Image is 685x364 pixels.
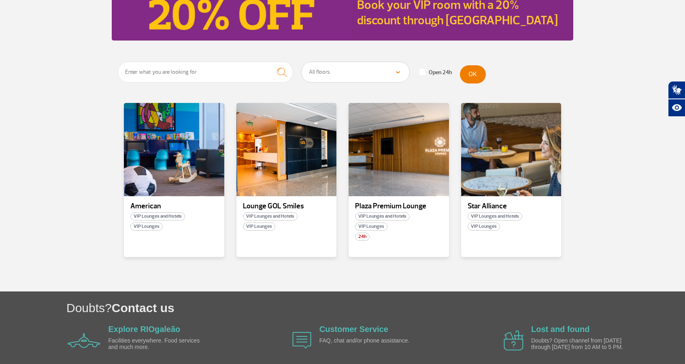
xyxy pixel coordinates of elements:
[292,332,311,349] img: airplane icon
[118,62,293,83] input: Enter what you are looking for
[108,325,181,334] a: Explore RIOgaleão
[68,333,100,348] img: airplane icon
[319,325,388,334] a: Customer Service
[112,301,174,315] span: Contact us
[419,69,452,76] label: Open 24h
[468,202,555,210] p: Star Alliance
[468,212,522,221] span: VIP Lounges and Hotels
[355,202,442,210] p: Plaza Premium Lounge
[243,212,298,221] span: VIP Lounges and Hotels
[108,338,202,350] p: Facilities everywhere. Food services and much more.
[668,99,685,117] button: Abrir recursos assistivos.
[355,223,387,231] span: VIP Lounges
[668,81,685,99] button: Abrir tradutor de língua de sinais.
[531,325,589,334] a: Lost and found
[468,223,500,231] span: VIP Lounges
[243,202,330,210] p: Lounge GOL Smiles
[460,65,486,84] button: OK
[319,338,413,344] p: FAQ, chat and/or phone assistance.
[668,81,685,117] div: Plugin de acessibilidade da Hand Talk.
[130,202,218,210] p: American
[243,223,275,231] span: VIP Lounges
[355,233,370,241] span: 24h
[355,212,410,221] span: VIP Lounges and Hotels
[130,223,163,231] span: VIP Lounges
[66,300,685,316] h1: Doubts?
[130,212,185,221] span: VIP Lounges and Hotels
[531,338,624,350] p: Doubts? Open channel from [DATE] through [DATE] from 10 AM to 5 PM.
[504,330,523,351] img: airplane icon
